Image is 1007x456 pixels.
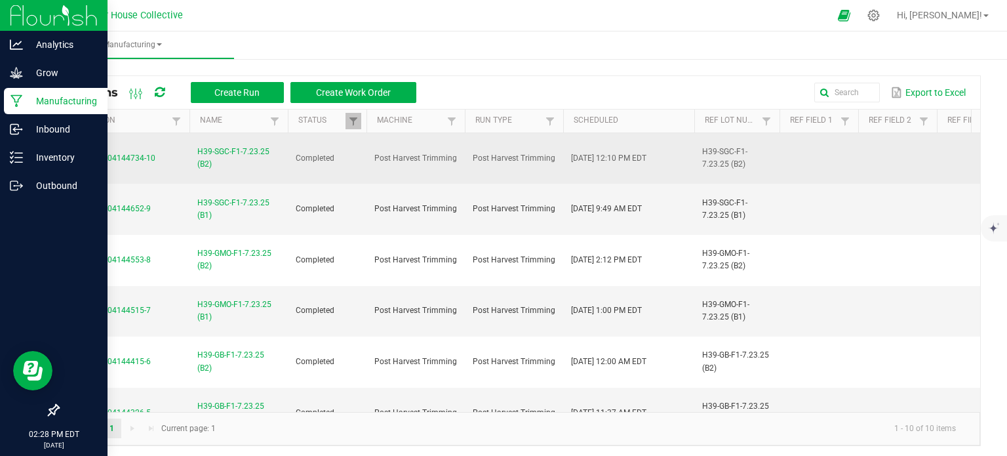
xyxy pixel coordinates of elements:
[197,400,280,425] span: H39-GB-F1-7.23.25 (B1)
[102,419,121,438] a: Page 1
[85,10,183,21] span: Arbor House Collective
[66,357,151,366] span: MP-20250804144415-6
[374,408,457,417] span: Post Harvest Trimming
[374,154,457,163] span: Post Harvest Trimming
[571,154,646,163] span: [DATE] 12:10 PM EDT
[298,115,345,126] a: StatusSortable
[296,204,334,213] span: Completed
[542,113,558,129] a: Filter
[473,408,555,417] span: Post Harvest Trimming
[23,93,102,109] p: Manufacturing
[814,83,880,102] input: Search
[837,113,853,129] a: Filter
[759,113,774,129] a: Filter
[66,255,151,264] span: MP-20250804144553-8
[13,351,52,390] iframe: Resource center
[224,418,966,440] kendo-pager-info: 1 - 10 of 10 items
[296,255,334,264] span: Completed
[702,300,749,321] span: H39-GMO-F1-7.23.25 (B1)
[10,179,23,192] inline-svg: Outbound
[869,115,915,126] a: Ref Field 2Sortable
[296,154,334,163] span: Completed
[571,357,646,366] span: [DATE] 12:00 AM EDT
[68,115,168,126] a: ExtractionSortable
[197,349,280,374] span: H39-GB-F1-7.23.25 (B2)
[947,115,994,126] a: Ref Field 3Sortable
[702,350,769,372] span: H39-GB-F1-7.23.25 (B2)
[571,306,642,315] span: [DATE] 1:00 PM EDT
[31,39,234,51] span: Manufacturing
[168,113,184,129] a: Filter
[296,306,334,315] span: Completed
[790,115,837,126] a: Ref Field 1Sortable
[473,154,555,163] span: Post Harvest Trimming
[66,154,155,163] span: MP-20250804144734-10
[377,115,443,126] a: MachineSortable
[10,151,23,164] inline-svg: Inventory
[316,87,391,98] span: Create Work Order
[705,115,758,126] a: Ref Lot NumberSortable
[197,299,280,323] span: H39-GMO-F1-7.23.25 (B1)
[66,408,151,417] span: MP-20250804144326-5
[702,249,749,270] span: H39-GMO-F1-7.23.25 (B2)
[916,113,932,129] a: Filter
[865,9,882,22] div: Manage settings
[290,82,416,103] button: Create Work Order
[888,81,969,104] button: Export to Excel
[10,66,23,79] inline-svg: Grow
[571,408,646,417] span: [DATE] 11:37 AM EDT
[296,357,334,366] span: Completed
[571,204,642,213] span: [DATE] 9:49 AM EDT
[702,198,747,220] span: H39-SGC-F1-7.23.25 (B1)
[23,150,102,165] p: Inventory
[66,204,151,213] span: MP-20250804144652-9
[197,197,280,222] span: H39-SGC-F1-7.23.25 (B1)
[214,87,260,98] span: Create Run
[702,147,747,169] span: H39-SGC-F1-7.23.25 (B2)
[346,113,361,129] a: Filter
[66,306,151,315] span: MP-20250804144515-7
[191,82,284,103] button: Create Run
[475,115,542,126] a: Run TypeSortable
[473,357,555,366] span: Post Harvest Trimming
[829,3,859,28] span: Open Ecommerce Menu
[444,113,460,129] a: Filter
[31,31,234,59] a: Manufacturing
[267,113,283,129] a: Filter
[473,204,555,213] span: Post Harvest Trimming
[574,115,689,126] a: ScheduledSortable
[10,123,23,136] inline-svg: Inbound
[10,38,23,51] inline-svg: Analytics
[702,402,769,423] span: H39-GB-F1-7.23.25 (B1)
[374,204,457,213] span: Post Harvest Trimming
[197,146,280,171] span: H39-SGC-F1-7.23.25 (B2)
[6,440,102,450] p: [DATE]
[374,306,457,315] span: Post Harvest Trimming
[23,65,102,81] p: Grow
[23,121,102,137] p: Inbound
[571,255,642,264] span: [DATE] 2:12 PM EDT
[58,412,980,446] kendo-pager: Current page: 1
[6,428,102,440] p: 02:28 PM EDT
[374,255,457,264] span: Post Harvest Trimming
[10,94,23,108] inline-svg: Manufacturing
[68,81,426,104] div: All Runs
[897,10,982,20] span: Hi, [PERSON_NAME]!
[23,178,102,194] p: Outbound
[473,306,555,315] span: Post Harvest Trimming
[296,408,334,417] span: Completed
[374,357,457,366] span: Post Harvest Trimming
[200,115,266,126] a: NameSortable
[473,255,555,264] span: Post Harvest Trimming
[197,247,280,272] span: H39-GMO-F1-7.23.25 (B2)
[23,37,102,52] p: Analytics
